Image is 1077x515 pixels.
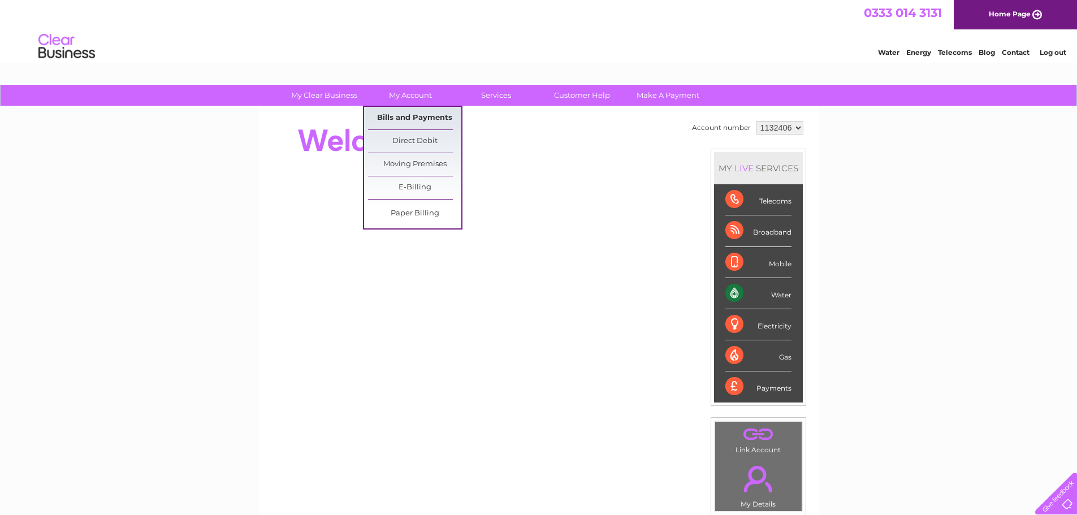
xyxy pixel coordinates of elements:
[725,340,791,371] div: Gas
[368,153,461,176] a: Moving Premises
[715,421,802,457] td: Link Account
[1040,48,1066,57] a: Log out
[979,48,995,57] a: Blog
[725,278,791,309] div: Water
[368,107,461,129] a: Bills and Payments
[715,456,802,512] td: My Details
[906,48,931,57] a: Energy
[725,184,791,215] div: Telecoms
[725,247,791,278] div: Mobile
[368,176,461,199] a: E-Billing
[368,202,461,225] a: Paper Billing
[718,425,799,444] a: .
[714,152,803,184] div: MY SERVICES
[878,48,899,57] a: Water
[938,48,972,57] a: Telecoms
[621,85,715,106] a: Make A Payment
[725,309,791,340] div: Electricity
[725,215,791,246] div: Broadband
[535,85,629,106] a: Customer Help
[718,459,799,499] a: .
[732,163,756,174] div: LIVE
[725,371,791,402] div: Payments
[1002,48,1030,57] a: Contact
[278,85,371,106] a: My Clear Business
[364,85,457,106] a: My Account
[864,6,942,20] a: 0333 014 3131
[38,29,96,64] img: logo.png
[449,85,543,106] a: Services
[689,118,754,137] td: Account number
[368,130,461,153] a: Direct Debit
[272,6,806,55] div: Clear Business is a trading name of Verastar Limited (registered in [GEOGRAPHIC_DATA] No. 3667643...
